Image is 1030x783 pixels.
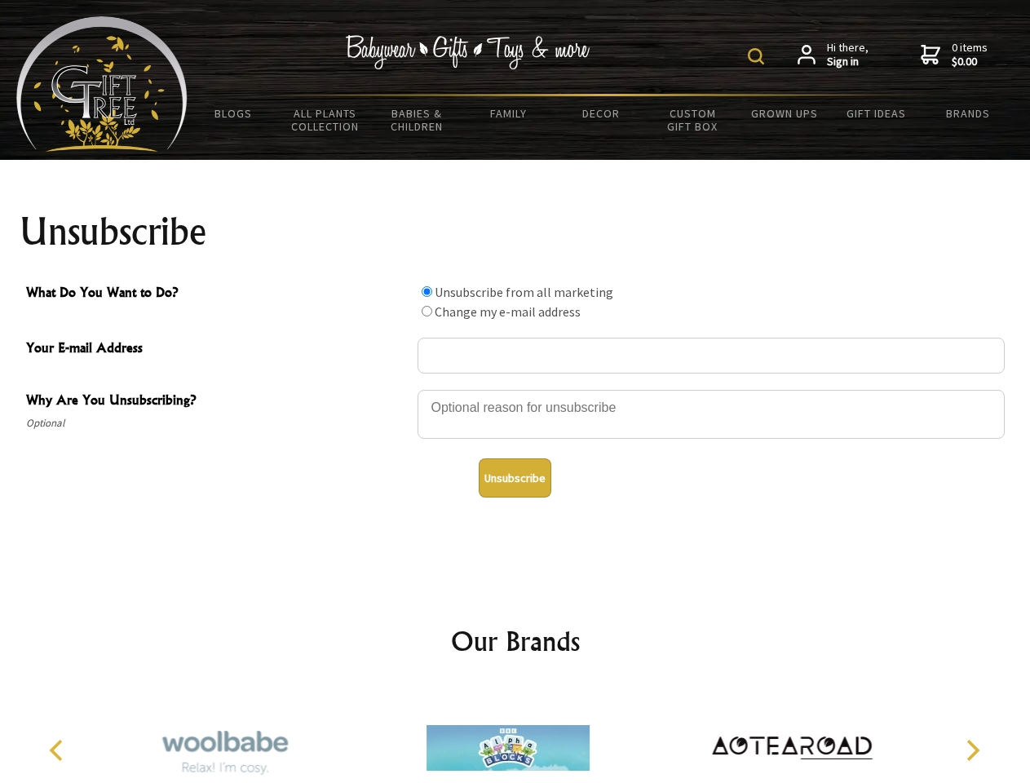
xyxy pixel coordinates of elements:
[422,286,432,297] input: What Do You Want to Do?
[26,390,409,414] span: Why Are You Unsubscribing?
[41,732,77,768] button: Previous
[33,622,998,661] h2: Our Brands
[827,55,869,69] strong: Sign in
[371,96,463,144] a: Babies & Children
[555,96,647,130] a: Decor
[16,16,188,152] img: Babyware - Gifts - Toys and more...
[830,96,922,130] a: Gift Ideas
[435,303,581,320] label: Change my e-mail address
[827,41,869,69] span: Hi there,
[479,458,551,498] button: Unsubscribe
[798,41,869,69] a: Hi there,Sign in
[418,390,1005,439] textarea: Why Are You Unsubscribing?
[952,40,988,69] span: 0 items
[748,48,764,64] img: product search
[418,338,1005,374] input: Your E-mail Address
[26,414,409,433] span: Optional
[647,96,739,144] a: Custom Gift Box
[435,284,613,300] label: Unsubscribe from all marketing
[738,96,830,130] a: Grown Ups
[463,96,555,130] a: Family
[954,732,990,768] button: Next
[952,55,988,69] strong: $0.00
[26,282,409,306] span: What Do You Want to Do?
[280,96,372,144] a: All Plants Collection
[346,35,590,69] img: Babywear - Gifts - Toys & more
[26,338,409,361] span: Your E-mail Address
[20,212,1011,251] h1: Unsubscribe
[188,96,280,130] a: BLOGS
[422,306,432,316] input: What Do You Want to Do?
[922,96,1015,130] a: Brands
[921,41,988,69] a: 0 items$0.00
